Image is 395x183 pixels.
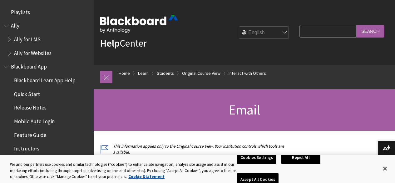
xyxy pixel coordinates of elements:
select: Site Language Selector [239,27,289,39]
span: Email [229,101,260,118]
button: Reject All [281,151,320,164]
div: We and our partners use cookies and similar technologies (“cookies”) to enhance site navigation, ... [10,161,237,180]
a: Interact with Others [229,69,266,77]
a: Students [157,69,174,77]
span: Ally for LMS [14,34,41,43]
strong: Help [100,37,120,49]
p: This information applies only to the Original Course View. Your institution controls which tools ... [100,143,296,155]
nav: Book outline for Playlists [4,7,90,18]
a: Home [119,69,130,77]
a: HelpCenter [100,37,147,49]
a: Learn [138,69,149,77]
img: Blackboard by Anthology [100,15,178,33]
span: Mobile Auto Login [14,116,55,125]
input: Search [356,25,384,37]
span: Release Notes [14,103,47,111]
span: Ally for Websites [14,48,52,56]
span: Ally [11,21,19,29]
span: Playlists [11,7,30,15]
button: Close [378,162,392,175]
span: Quick Start [14,89,40,97]
span: Blackboard Learn App Help [14,75,76,84]
a: More information about your privacy, opens in a new tab [128,174,165,179]
span: Blackboard App [11,62,47,70]
a: Original Course View [182,69,220,77]
span: Feature Guide [14,130,47,138]
nav: Book outline for Anthology Ally Help [4,21,90,58]
button: Cookies Settings [237,151,276,164]
span: Instructors [14,144,39,152]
